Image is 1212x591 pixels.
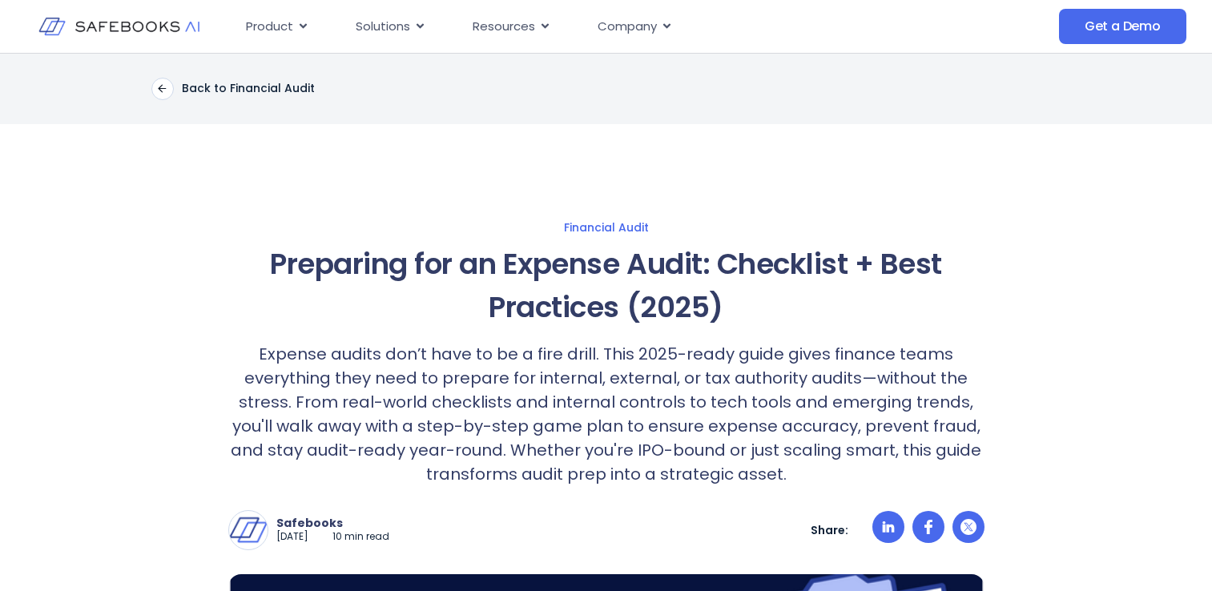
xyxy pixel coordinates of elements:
[473,18,535,36] span: Resources
[246,18,293,36] span: Product
[276,530,308,544] p: [DATE]
[1059,9,1186,44] a: Get a Demo
[182,81,315,95] p: Back to Financial Audit
[228,243,984,329] h1: Preparing for an Expense Audit: Checklist + Best Practices (2025)
[276,516,389,530] p: Safebooks
[332,530,389,544] p: 10 min read
[1085,18,1161,34] span: Get a Demo
[598,18,657,36] span: Company
[233,11,922,42] nav: Menu
[228,342,984,486] p: Expense audits don’t have to be a fire drill. This 2025-ready guide gives finance teams everythin...
[71,220,1142,235] a: Financial Audit
[356,18,410,36] span: Solutions
[233,11,922,42] div: Menu Toggle
[811,523,848,537] p: Share:
[151,78,315,100] a: Back to Financial Audit
[229,511,268,549] img: Safebooks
